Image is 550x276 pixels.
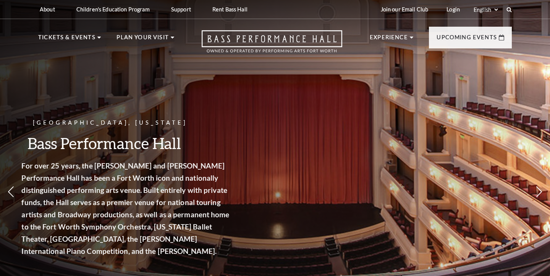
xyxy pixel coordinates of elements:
p: [GEOGRAPHIC_DATA], [US_STATE] [35,118,245,128]
p: Support [171,6,191,13]
p: Rent Bass Hall [212,6,247,13]
strong: For over 25 years, the [PERSON_NAME] and [PERSON_NAME] Performance Hall has been a Fort Worth ico... [35,161,243,255]
p: Tickets & Events [38,33,95,47]
p: Experience [370,33,408,47]
select: Select: [472,6,499,13]
p: About [40,6,55,13]
p: Upcoming Events [437,33,497,47]
p: Plan Your Visit [116,33,169,47]
p: Children's Education Program [76,6,150,13]
h3: Bass Performance Hall [35,133,245,153]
